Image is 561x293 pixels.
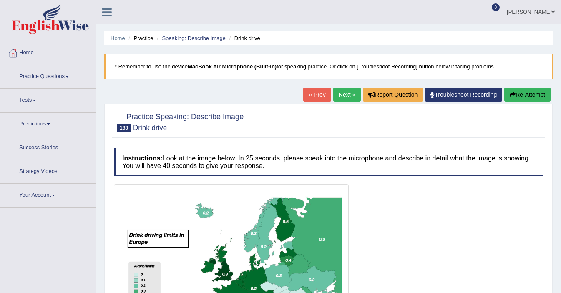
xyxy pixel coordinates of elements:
[114,148,543,176] h4: Look at the image below. In 25 seconds, please speak into the microphone and describe in detail w...
[303,88,331,102] a: « Prev
[425,88,502,102] a: Troubleshoot Recording
[126,34,153,42] li: Practice
[104,54,553,79] blockquote: * Remember to use the device for speaking practice. Or click on [Troubleshoot Recording] button b...
[0,160,96,181] a: Strategy Videos
[188,63,277,70] b: MacBook Air Microphone (Built-in)
[111,35,125,41] a: Home
[363,88,423,102] button: Report Question
[0,41,96,62] a: Home
[0,136,96,157] a: Success Stories
[0,184,96,205] a: Your Account
[492,3,500,11] span: 0
[0,65,96,86] a: Practice Questions
[227,34,260,42] li: Drink drive
[133,124,167,132] small: Drink drive
[0,113,96,133] a: Predictions
[333,88,361,102] a: Next »
[117,124,131,132] span: 183
[162,35,225,41] a: Speaking: Describe Image
[122,155,163,162] b: Instructions:
[0,89,96,110] a: Tests
[114,111,244,132] h2: Practice Speaking: Describe Image
[504,88,551,102] button: Re-Attempt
